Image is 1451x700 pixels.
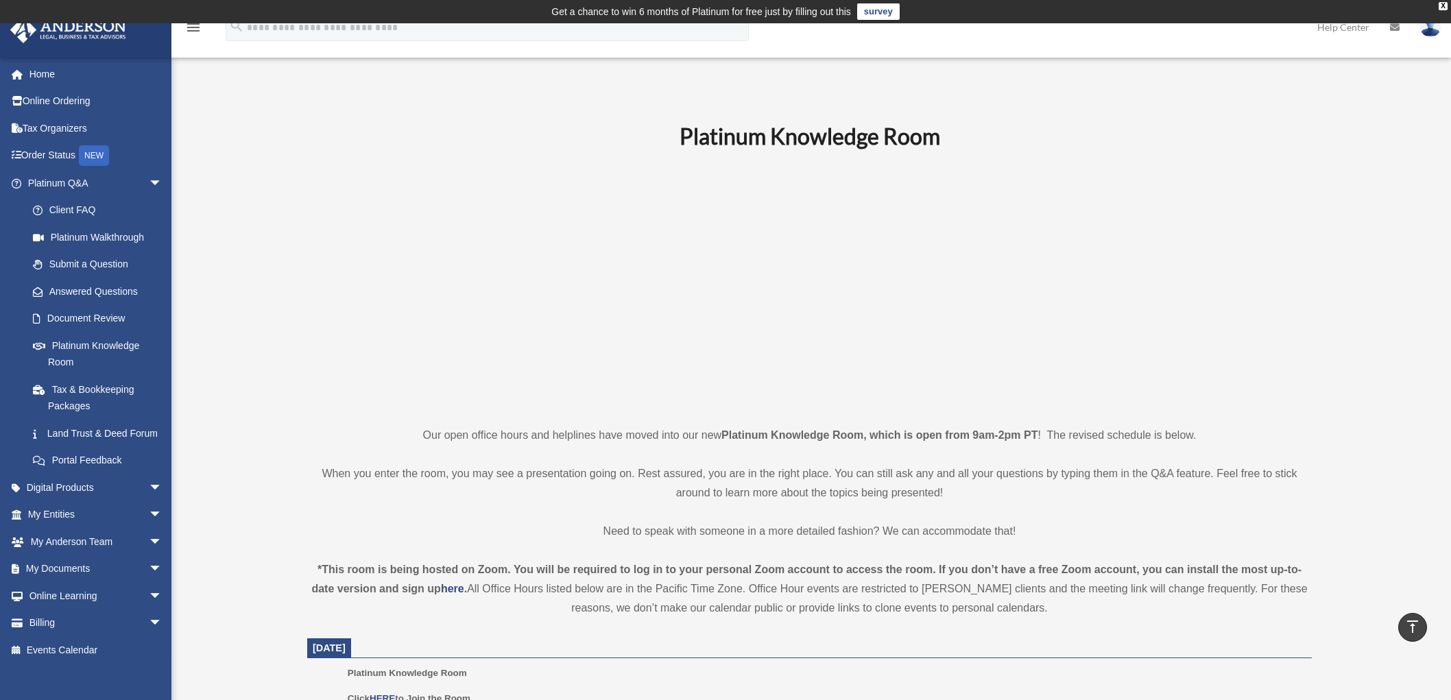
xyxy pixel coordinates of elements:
[307,522,1312,541] p: Need to speak with someone in a more detailed fashion? We can accommodate that!
[19,251,183,278] a: Submit a Question
[149,474,176,502] span: arrow_drop_down
[10,88,183,115] a: Online Ordering
[10,142,183,170] a: Order StatusNEW
[10,114,183,142] a: Tax Organizers
[680,123,940,149] b: Platinum Knowledge Room
[19,278,183,305] a: Answered Questions
[10,636,183,664] a: Events Calendar
[6,16,130,43] img: Anderson Advisors Platinum Portal
[551,3,851,20] div: Get a chance to win 6 months of Platinum for free just by filling out this
[19,376,183,420] a: Tax & Bookkeeping Packages
[19,197,183,224] a: Client FAQ
[10,555,183,583] a: My Documentsarrow_drop_down
[149,582,176,610] span: arrow_drop_down
[149,169,176,197] span: arrow_drop_down
[149,610,176,638] span: arrow_drop_down
[1420,17,1441,37] img: User Pic
[1439,2,1448,10] div: close
[10,474,183,501] a: Digital Productsarrow_drop_down
[149,501,176,529] span: arrow_drop_down
[10,582,183,610] a: Online Learningarrow_drop_down
[10,60,183,88] a: Home
[10,528,183,555] a: My Anderson Teamarrow_drop_down
[149,528,176,556] span: arrow_drop_down
[1404,618,1421,635] i: vertical_align_top
[313,642,346,653] span: [DATE]
[311,564,1302,594] strong: *This room is being hosted on Zoom. You will be required to log in to your personal Zoom account ...
[79,145,109,166] div: NEW
[307,464,1312,503] p: When you enter the room, you may see a presentation going on. Rest assured, you are in the right ...
[10,501,183,529] a: My Entitiesarrow_drop_down
[348,668,467,678] span: Platinum Knowledge Room
[441,583,464,594] a: here
[149,555,176,583] span: arrow_drop_down
[307,560,1312,618] div: All Office Hours listed below are in the Pacific Time Zone. Office Hour events are restricted to ...
[229,19,244,34] i: search
[307,426,1312,445] p: Our open office hours and helplines have moved into our new ! The revised schedule is below.
[604,169,1016,400] iframe: 231110_Toby_KnowledgeRoom
[19,447,183,474] a: Portal Feedback
[10,169,183,197] a: Platinum Q&Aarrow_drop_down
[1398,613,1427,642] a: vertical_align_top
[721,429,1038,441] strong: Platinum Knowledge Room, which is open from 9am-2pm PT
[464,583,467,594] strong: .
[19,420,183,447] a: Land Trust & Deed Forum
[19,305,183,333] a: Document Review
[10,610,183,637] a: Billingarrow_drop_down
[19,224,183,251] a: Platinum Walkthrough
[19,332,176,376] a: Platinum Knowledge Room
[185,24,202,36] a: menu
[857,3,900,20] a: survey
[185,19,202,36] i: menu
